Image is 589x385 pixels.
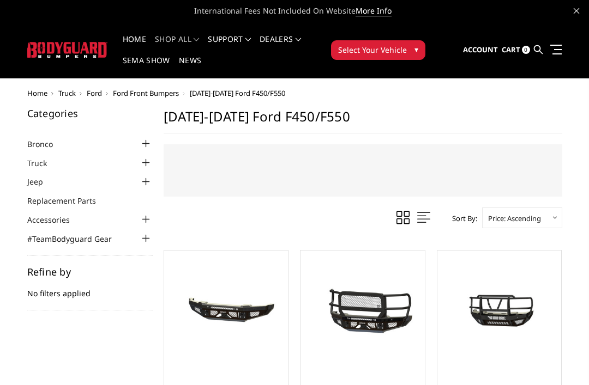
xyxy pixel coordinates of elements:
[331,40,425,60] button: Select Your Vehicle
[87,88,102,98] a: Ford
[190,88,285,98] span: [DATE]-[DATE] Ford F450/F550
[303,285,422,340] img: 2023-2025 Ford F450-550 - FT Series - Extreme Front Bumper
[27,233,125,245] a: #TeamBodyguard Gear
[155,35,199,57] a: shop all
[502,45,520,54] span: Cart
[27,138,67,150] a: Bronco
[502,35,530,65] a: Cart 0
[27,88,47,98] a: Home
[27,42,107,58] img: BODYGUARD BUMPERS
[27,195,110,206] a: Replacement Parts
[463,35,498,65] a: Account
[446,210,477,227] label: Sort By:
[414,44,418,55] span: ▾
[167,253,286,372] a: 2023-2025 Ford F450-550 - FT Series - Base Front Bumper
[27,267,153,310] div: No filters applied
[356,5,392,16] a: More Info
[164,108,562,133] h1: [DATE]-[DATE] Ford F450/F550
[58,88,76,98] a: Truck
[123,57,170,78] a: SEMA Show
[338,44,407,56] span: Select Your Vehicle
[27,157,61,169] a: Truck
[303,253,422,372] a: 2023-2025 Ford F450-550 - FT Series - Extreme Front Bumper 2023-2025 Ford F450-550 - FT Series - ...
[27,176,57,187] a: Jeep
[123,35,146,57] a: Home
[27,214,83,225] a: Accessories
[113,88,179,98] a: Ford Front Bumpers
[208,35,251,57] a: Support
[27,108,153,118] h5: Categories
[463,45,498,54] span: Account
[440,279,559,346] img: 2023-2025 Ford F450-550 - T2 Series - Extreme Front Bumper (receiver or winch)
[27,267,153,277] h5: Refine by
[167,285,286,340] img: 2023-2025 Ford F450-550 - FT Series - Base Front Bumper
[179,57,201,78] a: News
[522,46,530,54] span: 0
[440,253,559,372] a: 2023-2025 Ford F450-550 - T2 Series - Extreme Front Bumper (receiver or winch)
[260,35,301,57] a: Dealers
